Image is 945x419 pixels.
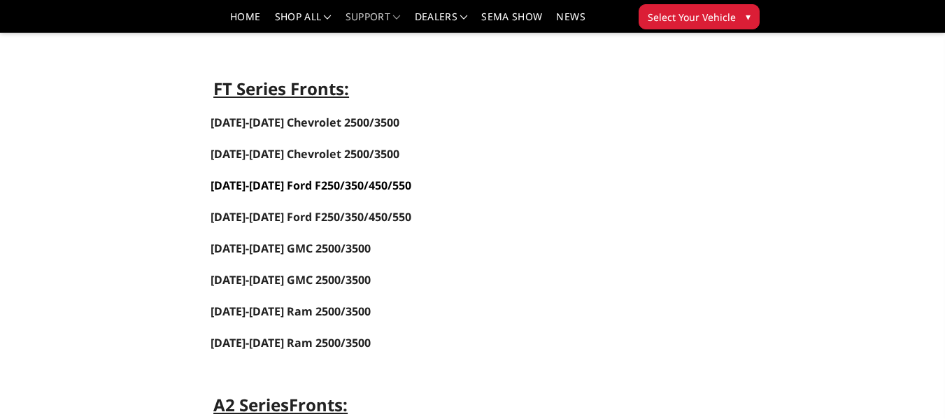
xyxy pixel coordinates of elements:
strong: Fronts [289,393,343,416]
span: [DATE]-[DATE] Ram 2500/3500 [211,335,371,350]
a: [DATE]-[DATE] Ford F250/350/450/550 [211,209,411,225]
a: SEMA Show [481,12,542,32]
span: ▾ [746,9,751,24]
a: shop all [275,12,332,32]
strong: A2 Series : [213,393,348,416]
span: (non-winch) [211,19,429,34]
a: [DATE]-[DATE] Ford F250/350/450/550 [211,178,411,193]
a: [DATE]-[DATE] Chevrolet 2500/3500 [211,146,399,162]
iframe: Chat Widget [875,352,945,419]
strong: FT Series Fronts: [213,77,349,100]
a: [DATE]-[DATE] Chevrolet 2500/3500 [211,115,399,130]
a: [DATE]-[DATE] GMC 2500/3500 [211,272,371,287]
a: Home [230,12,260,32]
a: Support [346,12,401,32]
a: [DATE]-[DATE] GMC 2500/3500 [211,241,371,256]
a: [DATE]-[DATE] Ram 2500/3500 [211,336,371,350]
button: Select Your Vehicle [639,4,760,29]
a: Dealers [415,12,468,32]
a: [DATE]-[DATE] Ram 2500/3500 [211,304,371,319]
span: Select Your Vehicle [648,10,736,24]
a: [DATE]-[DATE] Ram 1500 TRX [211,19,365,34]
a: News [556,12,585,32]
